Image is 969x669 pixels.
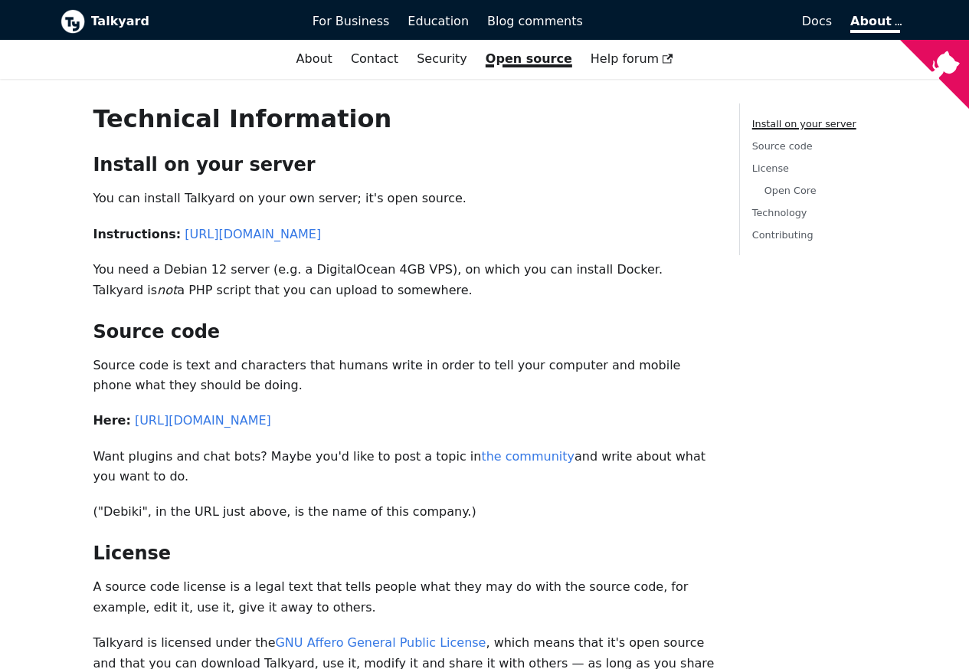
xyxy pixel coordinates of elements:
[303,8,399,34] a: For Business
[850,14,899,33] a: About
[591,51,673,66] span: Help forum
[93,413,130,428] strong: Here:
[313,14,390,28] span: For Business
[752,118,856,130] a: Install on your server
[752,207,807,218] a: Technology
[93,153,714,176] h2: Install on your server
[157,283,177,297] em: not
[592,8,841,34] a: Docs
[91,11,291,31] b: Talkyard
[752,140,813,152] a: Source code
[802,14,832,28] span: Docs
[93,260,714,300] p: You need a Debian 12 server (e.g. a DigitalOcean 4GB VPS), on which you can install Docker. Talky...
[764,185,817,196] a: Open Core
[93,447,714,487] p: Want plugins and chat bots? Maybe you'd like to post a topic in and write about what you want to do.
[287,46,342,72] a: About
[398,8,478,34] a: Education
[93,320,714,343] h2: Source code
[476,46,581,72] a: Open source
[481,449,575,464] a: the community
[93,577,714,618] p: A source code license is a legal text that tells people what they may do with the source code, fo...
[408,14,469,28] span: Education
[93,542,714,565] h2: License
[61,9,291,34] a: Talkyard logoTalkyard
[93,103,714,134] h1: Technical Information
[408,46,476,72] a: Security
[93,502,714,522] p: ("Debiki", in the URL just above, is the name of this company.)
[752,162,789,174] a: License
[61,9,85,34] img: Talkyard logo
[478,8,592,34] a: Blog comments
[93,189,714,208] p: You can install Talkyard on your own server; it's open source.
[487,14,583,28] span: Blog comments
[135,413,271,428] a: [URL][DOMAIN_NAME]
[342,46,408,72] a: Contact
[752,229,814,241] a: Contributing
[275,635,486,650] a: GNU Affero General Public License
[93,356,714,396] p: Source code is text and characters that humans write in order to tell your computer and mobile ph...
[581,46,683,72] a: Help forum
[185,227,321,241] a: [URL][DOMAIN_NAME]
[93,227,181,241] strong: Instructions:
